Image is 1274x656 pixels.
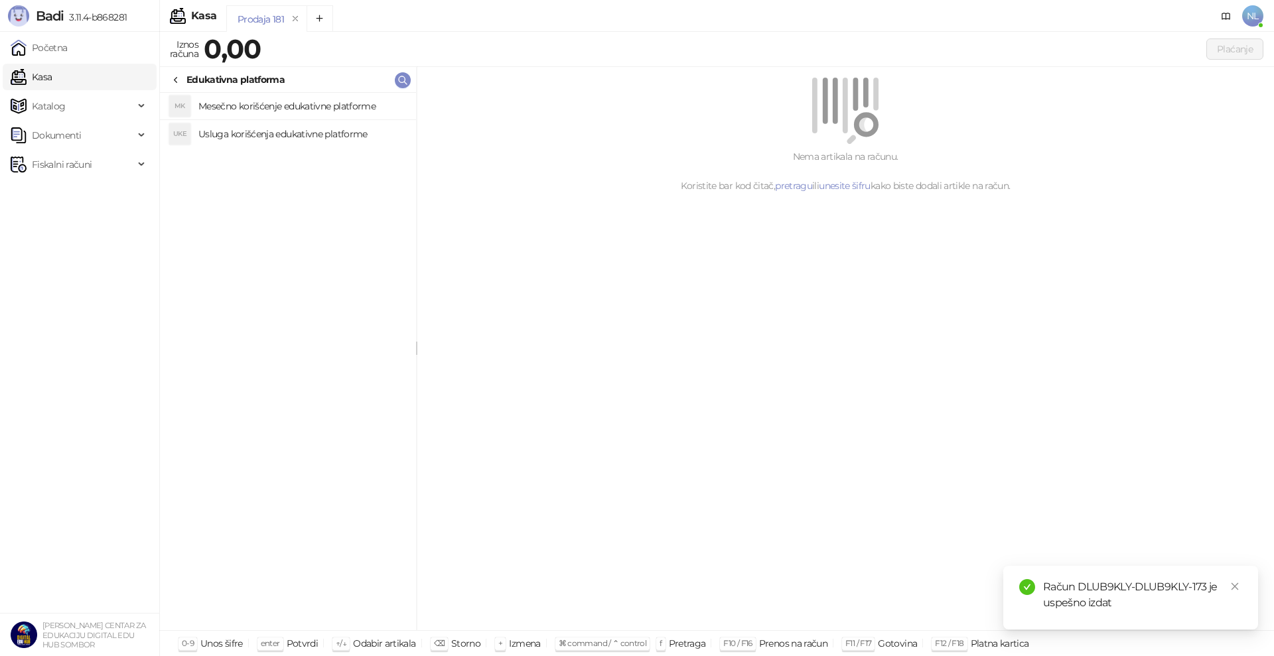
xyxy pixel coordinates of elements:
[1019,579,1035,595] span: check-circle
[198,96,405,117] h4: Mesečno korišćenje edukativne platforme
[11,622,37,648] img: 64x64-companyLogo-6589dfca-888d-4393-bd32-b9a269fe06b0.png
[64,11,127,23] span: 3.11.4-b868281
[36,8,64,24] span: Badi
[660,638,662,648] span: f
[32,151,92,178] span: Fiskalni računi
[238,12,284,27] div: Prodaja 181
[32,122,81,149] span: Dokumenti
[353,635,415,652] div: Odabir artikala
[971,635,1029,652] div: Platna kartica
[845,638,871,648] span: F11 / F17
[1228,579,1242,594] a: Close
[169,123,190,145] div: UKE
[11,64,52,90] a: Kasa
[1043,579,1242,611] div: Račun DLUB9KLY-DLUB9KLY-173 je uspešno izdat
[42,621,145,649] small: [PERSON_NAME] CENTAR ZA EDUKACIJU DIGITAL EDU HUB SOMBOR
[160,93,416,630] div: grid
[819,180,871,192] a: unesite šifru
[8,5,29,27] img: Logo
[434,638,445,648] span: ⌫
[182,638,194,648] span: 0-9
[198,123,405,145] h4: Usluga korišćenja edukativne platforme
[32,93,66,119] span: Katalog
[307,5,333,32] button: Add tab
[336,638,346,648] span: ↑/↓
[200,635,243,652] div: Unos šifre
[204,33,261,65] strong: 0,00
[287,635,318,652] div: Potvrdi
[559,638,647,648] span: ⌘ command / ⌃ control
[1216,5,1237,27] a: Dokumentacija
[759,635,827,652] div: Prenos na račun
[723,638,752,648] span: F10 / F16
[261,638,280,648] span: enter
[287,13,304,25] button: remove
[1242,5,1263,27] span: NL
[191,11,216,21] div: Kasa
[669,635,706,652] div: Pretraga
[878,635,917,652] div: Gotovina
[167,36,201,62] div: Iznos računa
[433,149,1258,193] div: Nema artikala na računu. Koristite bar kod čitač, ili kako biste dodali artikle na račun.
[775,180,812,192] a: pretragu
[935,638,963,648] span: F12 / F18
[509,635,540,652] div: Izmena
[498,638,502,648] span: +
[1206,38,1263,60] button: Plaćanje
[186,72,285,87] div: Edukativna platforma
[451,635,480,652] div: Storno
[169,96,190,117] div: MK
[1230,582,1239,591] span: close
[11,34,68,61] a: Početna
